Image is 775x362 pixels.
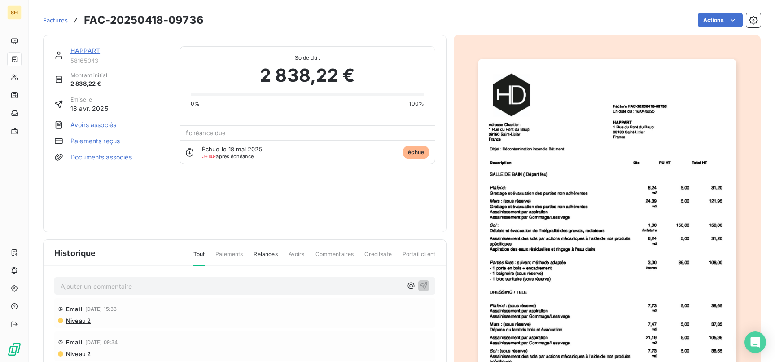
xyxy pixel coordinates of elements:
[7,342,22,357] img: Logo LeanPay
[202,153,216,159] span: J+149
[202,154,254,159] span: après échéance
[70,137,120,146] a: Paiements reçus
[744,331,766,353] div: Open Intercom Messenger
[70,96,108,104] span: Émise le
[70,120,116,129] a: Avoirs associés
[185,129,226,137] span: Échéance due
[70,79,107,88] span: 2 838,22 €
[202,146,263,153] span: Échue le 18 mai 2025
[7,5,22,20] div: SH
[364,250,392,265] span: Creditsafe
[70,153,132,162] a: Documents associés
[191,54,424,62] span: Solde dû :
[85,340,118,345] span: [DATE] 09:34
[289,250,305,265] span: Avoirs
[43,16,68,25] a: Factures
[70,71,107,79] span: Montant initial
[66,339,83,346] span: Email
[70,47,100,54] a: HAPPART
[409,100,424,108] span: 100%
[254,250,277,265] span: Relances
[43,17,68,24] span: Factures
[84,12,204,28] h3: FAC-20250418-09736
[191,100,200,108] span: 0%
[65,317,91,324] span: Niveau 2
[54,247,96,259] span: Historique
[260,62,355,89] span: 2 838,22 €
[70,104,108,113] span: 18 avr. 2025
[70,57,169,64] span: 58165043
[215,250,243,265] span: Paiements
[698,13,743,27] button: Actions
[66,305,83,313] span: Email
[315,250,354,265] span: Commentaires
[403,250,435,265] span: Portail client
[85,306,117,312] span: [DATE] 15:33
[65,350,91,358] span: Niveau 2
[403,146,429,159] span: échue
[193,250,205,266] span: Tout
